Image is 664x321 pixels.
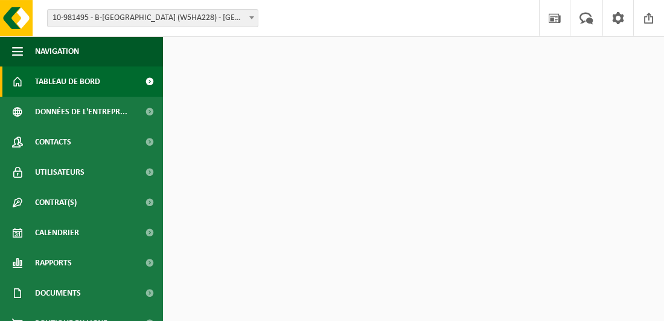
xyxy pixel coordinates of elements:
span: Données de l'entrepr... [35,97,127,127]
span: Calendrier [35,218,79,248]
span: Rapports [35,248,72,278]
span: Contrat(s) [35,187,77,218]
span: Contacts [35,127,71,157]
span: Documents [35,278,81,308]
span: 10-981495 - B-ST GARE MARCHIENNE AU PONT (W5HA228) - MARCHIENNE-AU-PONT [48,10,258,27]
span: Tableau de bord [35,66,100,97]
span: 10-981495 - B-ST GARE MARCHIENNE AU PONT (W5HA228) - MARCHIENNE-AU-PONT [47,9,258,27]
span: Navigation [35,36,79,66]
span: Utilisateurs [35,157,85,187]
